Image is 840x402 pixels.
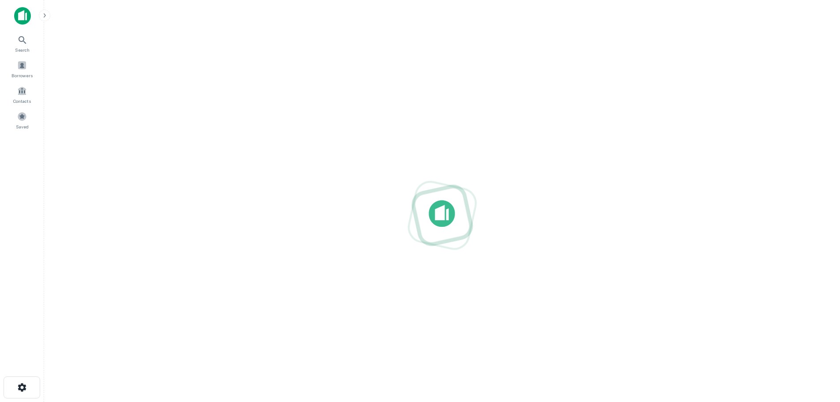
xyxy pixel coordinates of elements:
iframe: Chat Widget [796,331,840,374]
a: Search [3,31,41,55]
a: Saved [3,108,41,132]
a: Contacts [3,83,41,106]
a: Borrowers [3,57,41,81]
span: Search [15,46,30,53]
span: Contacts [13,98,31,105]
img: capitalize-icon.png [14,7,31,25]
span: Borrowers [11,72,33,79]
span: Saved [16,123,29,130]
